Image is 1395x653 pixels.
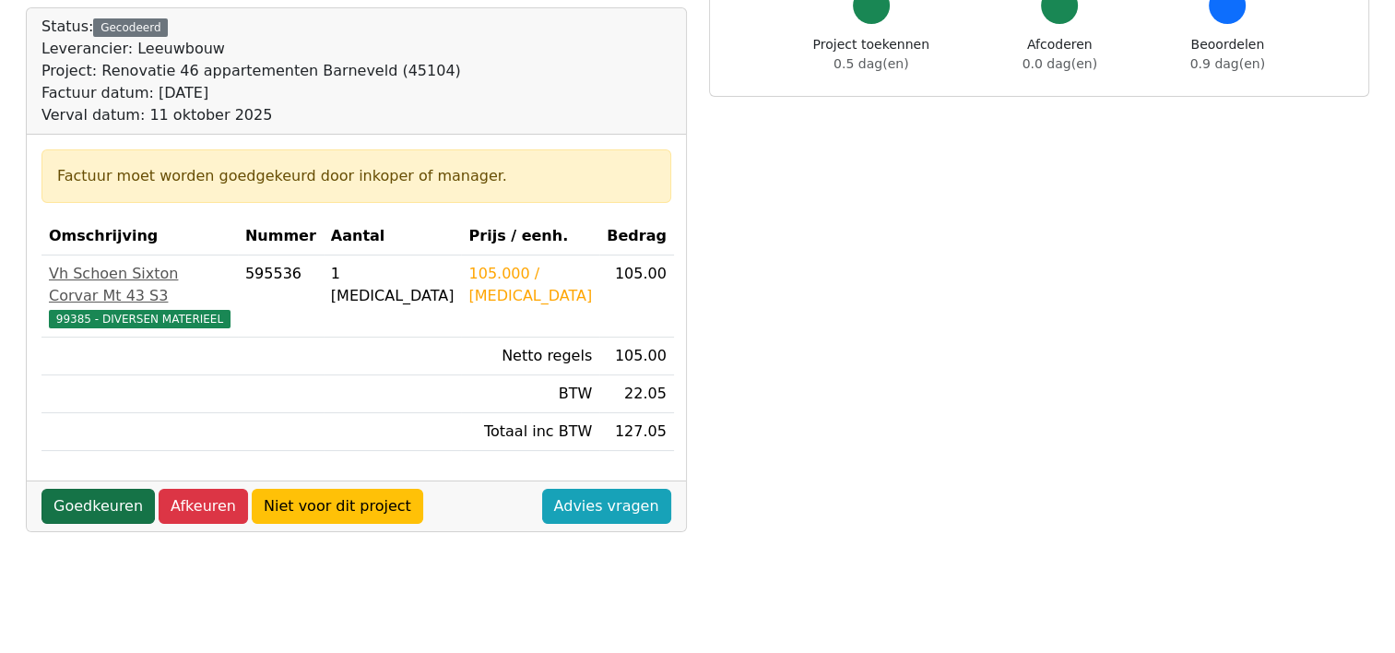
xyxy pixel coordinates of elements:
[461,375,599,413] td: BTW
[331,263,455,307] div: 1 [MEDICAL_DATA]
[599,218,674,255] th: Bedrag
[41,489,155,524] a: Goedkeuren
[93,18,168,37] div: Gecodeerd
[599,375,674,413] td: 22.05
[1023,56,1097,71] span: 0.0 dag(en)
[1023,35,1097,74] div: Afcoderen
[599,338,674,375] td: 105.00
[461,218,599,255] th: Prijs / eenh.
[238,255,324,338] td: 595536
[57,165,656,187] div: Factuur moet worden goedgekeurd door inkoper of manager.
[468,263,592,307] div: 105.000 / [MEDICAL_DATA]
[41,38,461,60] div: Leverancier: Leeuwbouw
[41,218,238,255] th: Omschrijving
[41,60,461,82] div: Project: Renovatie 46 appartementen Barneveld (45104)
[833,56,908,71] span: 0.5 dag(en)
[461,338,599,375] td: Netto regels
[41,16,461,126] div: Status:
[41,104,461,126] div: Verval datum: 11 oktober 2025
[49,263,231,329] a: Vh Schoen Sixton Corvar Mt 43 S399385 - DIVERSEN MATERIEEL
[49,263,231,307] div: Vh Schoen Sixton Corvar Mt 43 S3
[599,413,674,451] td: 127.05
[41,82,461,104] div: Factuur datum: [DATE]
[324,218,462,255] th: Aantal
[252,489,423,524] a: Niet voor dit project
[599,255,674,338] td: 105.00
[159,489,248,524] a: Afkeuren
[49,310,231,328] span: 99385 - DIVERSEN MATERIEEL
[238,218,324,255] th: Nummer
[542,489,671,524] a: Advies vragen
[1190,56,1265,71] span: 0.9 dag(en)
[461,413,599,451] td: Totaal inc BTW
[1190,35,1265,74] div: Beoordelen
[813,35,929,74] div: Project toekennen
